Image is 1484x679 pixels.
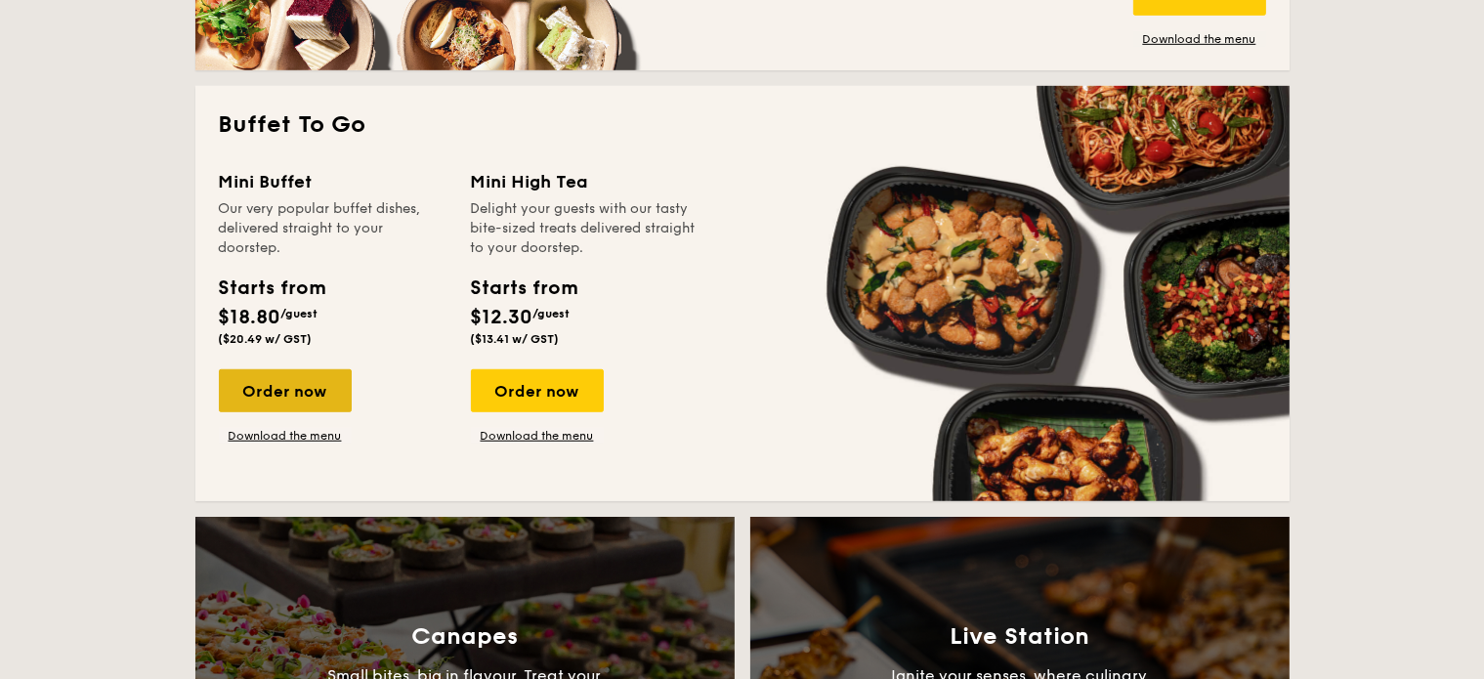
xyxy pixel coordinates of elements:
div: Order now [219,369,352,412]
span: $12.30 [471,306,533,329]
div: Starts from [219,274,325,303]
h2: Buffet To Go [219,109,1266,141]
span: $18.80 [219,306,281,329]
div: Starts from [471,274,577,303]
span: ($20.49 w/ GST) [219,332,313,346]
div: Order now [471,369,604,412]
div: Our very popular buffet dishes, delivered straight to your doorstep. [219,199,447,258]
span: /guest [281,307,318,320]
span: /guest [533,307,571,320]
div: Mini High Tea [471,168,700,195]
div: Mini Buffet [219,168,447,195]
h3: Live Station [950,623,1089,651]
span: ($13.41 w/ GST) [471,332,560,346]
a: Download the menu [471,428,604,444]
div: Delight your guests with our tasty bite-sized treats delivered straight to your doorstep. [471,199,700,258]
a: Download the menu [1133,31,1266,47]
a: Download the menu [219,428,352,444]
h3: Canapes [411,623,518,651]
